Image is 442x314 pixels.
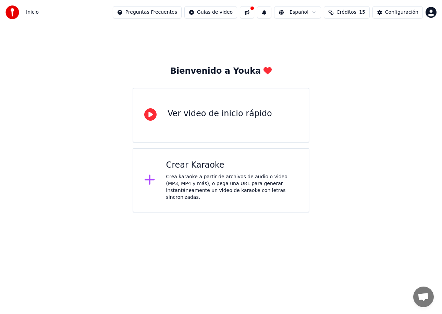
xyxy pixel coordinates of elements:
button: Preguntas Frecuentes [113,6,182,19]
span: Inicio [26,9,39,16]
span: Créditos [336,9,356,16]
img: youka [5,5,19,19]
button: Créditos15 [324,6,370,19]
div: Configuración [385,9,418,16]
button: Guías de video [184,6,237,19]
div: Crea karaoke a partir de archivos de audio o video (MP3, MP4 y más), o pega una URL para generar ... [166,173,298,201]
nav: breadcrumb [26,9,39,16]
div: Crear Karaoke [166,160,298,171]
div: Chat abierto [413,287,434,307]
button: Configuración [372,6,423,19]
div: Ver video de inicio rápido [168,108,272,119]
span: 15 [359,9,365,16]
div: Bienvenido a Youka [170,66,272,77]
